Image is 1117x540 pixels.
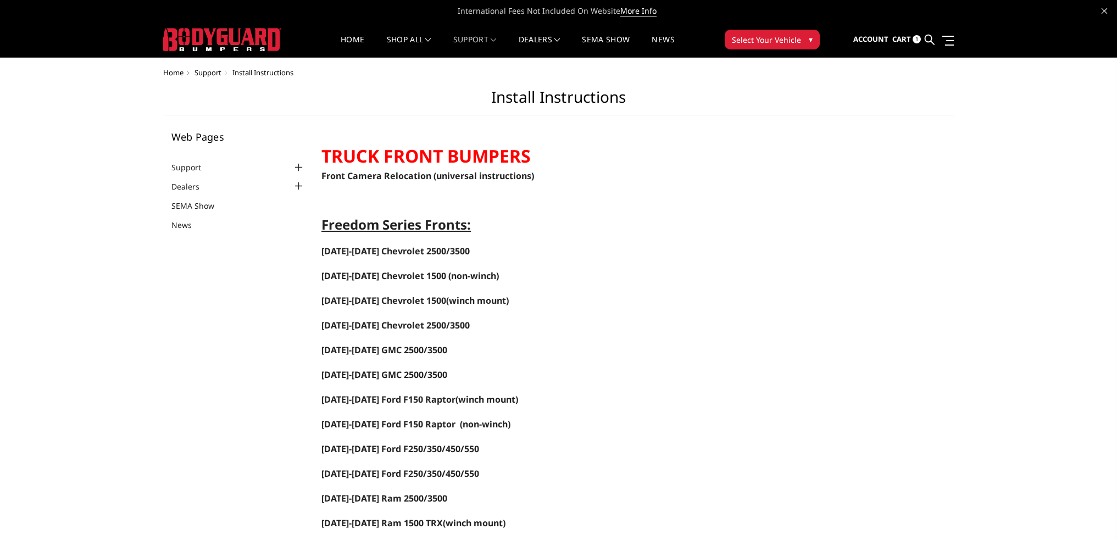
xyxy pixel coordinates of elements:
a: Support [171,162,215,173]
span: Freedom Series Fronts: [321,215,471,233]
span: (winch mount) [321,393,518,405]
img: BODYGUARD BUMPERS [163,28,281,51]
span: [DATE]-[DATE] Chevrolet 1500 [321,270,446,282]
a: [DATE]-[DATE] Ford F250/350/450/550 [321,443,479,455]
span: 1 [913,35,921,43]
a: Front Camera Relocation (universal instructions) [321,170,534,182]
a: [DATE]-[DATE] Chevrolet 2500/3500 [321,245,470,257]
a: News [171,219,205,231]
a: [DATE]-[DATE] GMC 2500/3500 [321,344,447,356]
span: Select Your Vehicle [732,34,801,46]
a: Home [163,68,184,77]
button: Select Your Vehicle [725,30,820,49]
a: [DATE]-[DATE] Chevrolet 2500/3500 [321,320,470,331]
a: Dealers [519,36,560,57]
a: [DATE]-[DATE] Chevrolet 1500 [321,294,446,307]
strong: TRUCK FRONT BUMPERS [321,144,531,168]
a: Support [453,36,497,57]
a: SEMA Show [171,200,228,211]
h5: Web Pages [171,132,305,142]
span: [DATE]-[DATE] GMC 2500/3500 [321,369,447,381]
span: Install Instructions [232,68,293,77]
span: [DATE]-[DATE] Chevrolet 2500/3500 [321,319,470,331]
span: (non-winch) [448,270,499,282]
a: [DATE]-[DATE] Ford F250/350/450/550 [321,469,479,479]
a: [DATE]-[DATE] Chevrolet 1500 [321,271,446,281]
a: [DATE]-[DATE] GMC 2500/3500 [321,370,447,380]
a: More Info [620,5,657,16]
a: Account [853,25,888,54]
a: [DATE]-[DATE] Ram 1500 TRX [321,518,443,528]
span: Account [853,34,888,44]
span: [DATE]-[DATE] Ford F150 Raptor [321,418,455,430]
a: [DATE]-[DATE] Ford F150 Raptor [321,419,455,430]
span: [DATE]-[DATE] Ram 1500 TRX [321,517,443,529]
a: [DATE]-[DATE] Ram 2500/3500 [321,492,447,504]
a: Cart 1 [892,25,921,54]
span: (winch mount) [443,517,505,529]
span: ▾ [809,34,813,45]
a: SEMA Show [582,36,630,57]
span: (non-winch) [460,418,510,430]
span: Cart [892,34,911,44]
span: [DATE]-[DATE] Ford F250/350/450/550 [321,467,479,480]
a: [DATE]-[DATE] Ford F150 Raptor [321,393,455,405]
a: Home [341,36,364,57]
span: (winch mount) [321,294,509,307]
h1: Install Instructions [163,88,954,115]
a: Dealers [171,181,213,192]
a: shop all [387,36,431,57]
a: News [652,36,674,57]
a: Support [194,68,221,77]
